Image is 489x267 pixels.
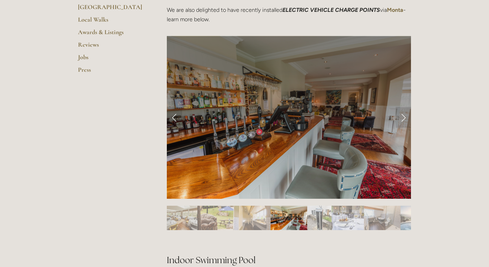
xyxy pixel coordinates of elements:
[78,16,145,28] a: Local Walks
[282,7,380,13] em: ELECTRIC VEHICLE CHARGE POINTS
[401,206,433,230] img: Slide 8
[78,66,145,78] a: Press
[78,28,145,41] a: Awards & Listings
[197,206,234,230] img: Slide 2
[78,53,145,66] a: Jobs
[307,206,332,230] img: Slide 5
[78,3,145,16] a: [GEOGRAPHIC_DATA]
[167,107,182,128] a: Previous Slide
[161,206,197,230] img: Slide 1
[387,7,403,13] a: Monta
[364,206,401,230] img: Slide 7
[78,41,145,53] a: Reviews
[234,206,271,230] img: Slide 3
[167,242,411,266] h2: Indoor Swimming Pool
[332,206,364,230] img: Slide 6
[271,206,307,230] img: Slide 4
[396,107,411,128] a: Next Slide
[167,5,411,24] p: We are also delighted to have recently installed via - learn more below.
